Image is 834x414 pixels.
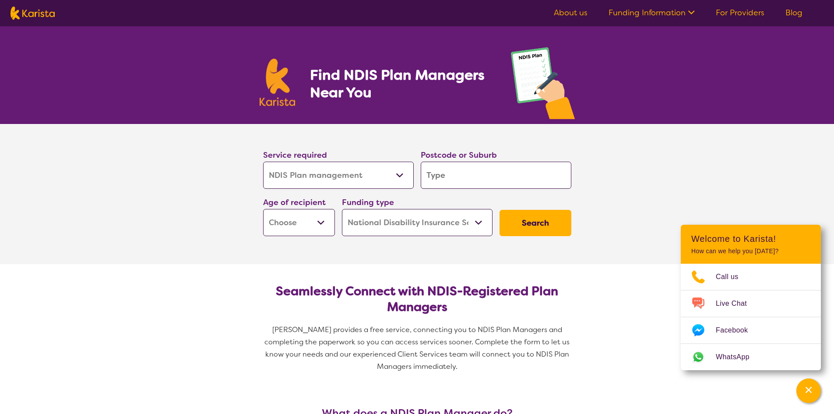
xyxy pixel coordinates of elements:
[609,7,695,18] a: Funding Information
[716,270,749,283] span: Call us
[691,248,810,255] p: How can we help you [DATE]?
[716,350,760,364] span: WhatsApp
[421,150,497,160] label: Postcode or Suburb
[310,66,493,101] h1: Find NDIS Plan Managers Near You
[511,47,575,124] img: plan-management
[716,7,764,18] a: For Providers
[342,197,394,208] label: Funding type
[421,162,571,189] input: Type
[716,297,757,310] span: Live Chat
[554,7,588,18] a: About us
[681,225,821,370] div: Channel Menu
[260,59,296,106] img: Karista logo
[785,7,802,18] a: Blog
[11,7,55,20] img: Karista logo
[263,197,326,208] label: Age of recipient
[270,283,564,315] h2: Seamlessly Connect with NDIS-Registered Plan Managers
[716,324,758,337] span: Facebook
[681,344,821,370] a: Web link opens in a new tab.
[691,234,810,244] h2: Welcome to Karista!
[681,264,821,370] ul: Choose channel
[264,325,571,371] span: [PERSON_NAME] provides a free service, connecting you to NDIS Plan Managers and completing the pa...
[500,210,571,236] button: Search
[796,379,821,403] button: Channel Menu
[263,150,327,160] label: Service required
